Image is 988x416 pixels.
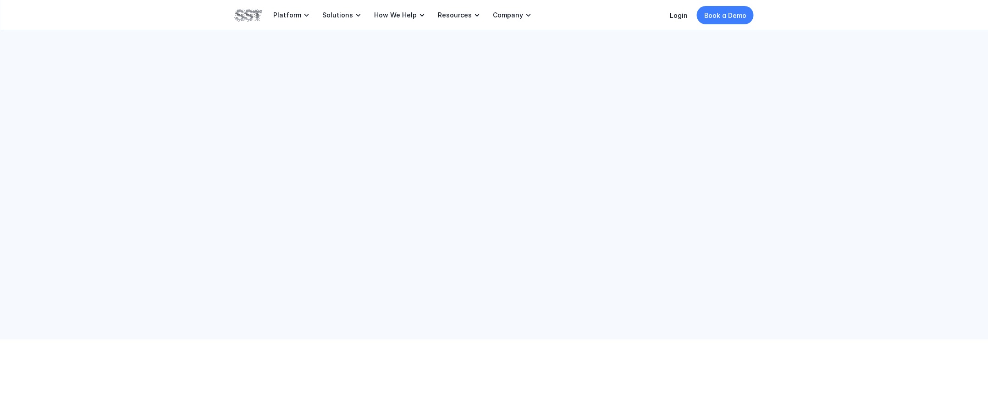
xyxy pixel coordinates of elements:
[704,11,746,20] p: Book a Demo
[273,11,301,19] p: Platform
[697,6,754,24] a: Book a Demo
[322,11,353,19] p: Solutions
[493,11,523,19] p: Company
[235,7,262,23] img: SST logo
[670,11,688,19] a: Login
[374,11,417,19] p: How We Help
[438,11,472,19] p: Resources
